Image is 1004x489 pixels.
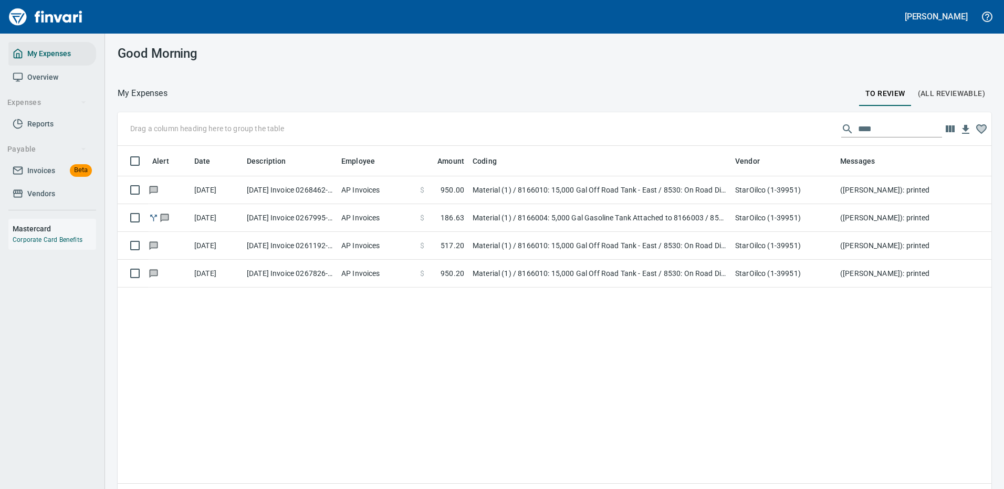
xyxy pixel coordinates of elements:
a: My Expenses [8,42,96,66]
span: 186.63 [441,212,464,223]
span: Coding [473,155,497,167]
span: Invoices [27,164,55,177]
td: [DATE] Invoice 0268462-IN from StarOilco (1-39951) [243,176,337,204]
td: Material (1) / 8166010: 15,000 Gal Off Road Tank - East / 8530: On Road Diesel / 0 [468,232,731,260]
td: AP Invoices [337,260,416,288]
td: Material (1) / 8166010: 15,000 Gal Off Road Tank - East / 8530: On Road Diesel / 0 [468,260,731,288]
td: [DATE] Invoice 0267995-IN from StarOilco (1-39951) [243,204,337,232]
p: My Expenses [118,87,168,100]
span: Overview [27,71,58,84]
span: Employee [341,155,389,167]
span: Date [194,155,224,167]
a: Corporate Card Benefits [13,236,82,243]
td: [DATE] [190,260,243,288]
td: AP Invoices [337,176,416,204]
button: Choose columns to display [942,121,958,137]
span: $ [420,268,424,279]
span: To Review [865,87,905,100]
span: Has messages [148,270,159,277]
span: Beta [70,164,92,176]
span: $ [420,185,424,195]
span: Messages [840,155,888,167]
span: Has messages [148,242,159,249]
span: Vendor [735,155,773,167]
a: Reports [8,112,96,136]
span: Coding [473,155,510,167]
span: Split transaction [148,214,159,221]
span: Has messages [148,186,159,193]
button: Column choices favorited. Click to reset to default [974,121,989,137]
span: Vendors [27,187,55,200]
span: Has messages [159,214,170,221]
span: $ [420,212,424,223]
span: Alert [152,155,183,167]
a: Vendors [8,182,96,206]
td: [DATE] Invoice 0267826-IN from StarOilco (1-39951) [243,260,337,288]
td: [DATE] [190,176,243,204]
button: Download table [958,122,974,137]
p: Drag a column heading here to group the table [130,123,284,134]
span: Vendor [735,155,760,167]
span: $ [420,240,424,251]
h6: Mastercard [13,223,96,235]
td: AP Invoices [337,204,416,232]
a: InvoicesBeta [8,159,96,183]
td: StarOilco (1-39951) [731,204,836,232]
td: StarOilco (1-39951) [731,176,836,204]
span: Payable [7,143,87,156]
span: Amount [424,155,464,167]
h5: [PERSON_NAME] [905,11,968,22]
span: Alert [152,155,169,167]
span: Expenses [7,96,87,109]
td: AP Invoices [337,232,416,260]
nav: breadcrumb [118,87,168,100]
td: [DATE] Invoice 0261192-IN from StarOilco (1-39951) [243,232,337,260]
span: (All Reviewable) [918,87,985,100]
button: Payable [3,140,91,159]
td: Material (1) / 8166004: 5,000 Gal Gasoline Tank Attached to 8166003 / 8510: Gas / 0 [468,204,731,232]
span: 950.20 [441,268,464,279]
span: Reports [27,118,54,131]
td: Material (1) / 8166010: 15,000 Gal Off Road Tank - East / 8530: On Road Diesel / 0 [468,176,731,204]
span: Description [247,155,300,167]
h3: Good Morning [118,46,392,61]
td: [DATE] [190,204,243,232]
img: Finvari [6,4,85,29]
a: Overview [8,66,96,89]
span: Employee [341,155,375,167]
span: 950.00 [441,185,464,195]
span: Messages [840,155,875,167]
button: [PERSON_NAME] [902,8,970,25]
td: StarOilco (1-39951) [731,260,836,288]
td: StarOilco (1-39951) [731,232,836,260]
button: Expenses [3,93,91,112]
span: My Expenses [27,47,71,60]
span: 517.20 [441,240,464,251]
td: [DATE] [190,232,243,260]
span: Date [194,155,211,167]
span: Amount [437,155,464,167]
span: Description [247,155,286,167]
